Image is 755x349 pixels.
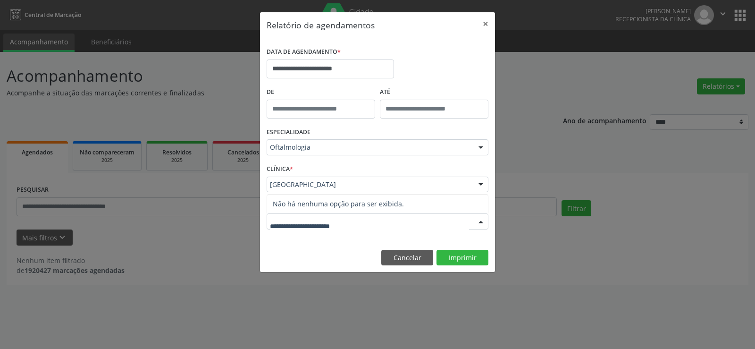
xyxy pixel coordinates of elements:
label: CLÍNICA [267,162,293,177]
h5: Relatório de agendamentos [267,19,375,31]
span: Oftalmologia [270,143,469,152]
label: De [267,85,375,100]
span: Não há nenhuma opção para ser exibida. [267,195,488,213]
button: Imprimir [436,250,488,266]
label: ESPECIALIDADE [267,125,310,140]
label: ATÉ [380,85,488,100]
span: [GEOGRAPHIC_DATA] [270,180,469,189]
label: DATA DE AGENDAMENTO [267,45,341,60]
button: Cancelar [381,250,433,266]
button: Close [476,12,495,35]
